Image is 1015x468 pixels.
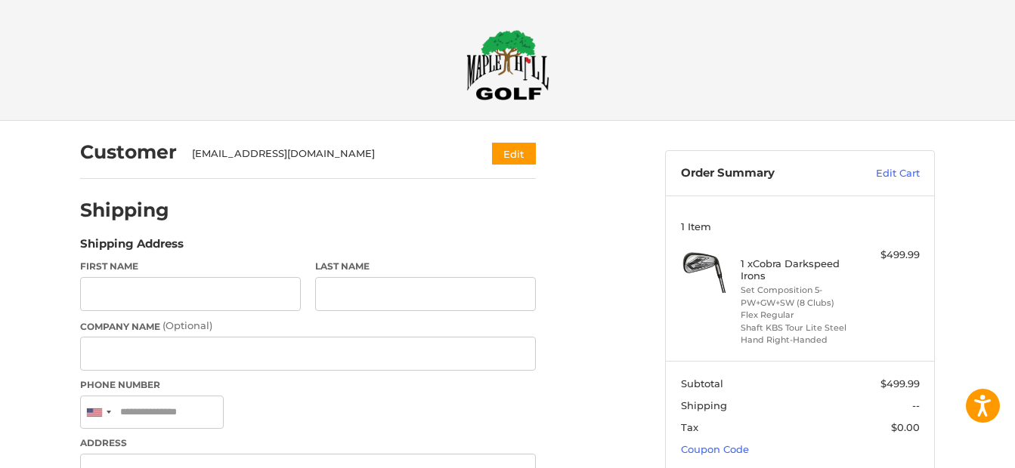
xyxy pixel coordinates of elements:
[912,399,920,411] span: --
[492,143,536,165] button: Edit
[192,146,463,162] div: [EMAIL_ADDRESS][DOMAIN_NAME]
[843,166,920,181] a: Edit Cart
[681,421,698,433] span: Tax
[860,248,920,263] div: $499.99
[681,220,920,232] h3: 1 Item
[741,334,856,346] li: Hand Right-Handed
[891,421,920,433] span: $0.00
[741,284,856,309] li: Set Composition 5-PW+GW+SW (8 Clubs)
[880,377,920,389] span: $499.99
[681,443,749,455] a: Coupon Code
[741,257,856,282] h4: 1 x Cobra Darkspeed Irons
[681,377,723,389] span: Subtotal
[315,260,536,273] label: Last Name
[681,166,843,181] h3: Order Summary
[80,436,536,450] label: Address
[81,396,116,429] div: United States: +1
[15,403,70,453] iframe: Gorgias live chat messenger
[741,309,856,322] li: Flex Regular
[466,29,549,100] img: Maple Hill Golf
[681,399,727,411] span: Shipping
[741,322,856,334] li: Shaft KBS Tour Lite Steel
